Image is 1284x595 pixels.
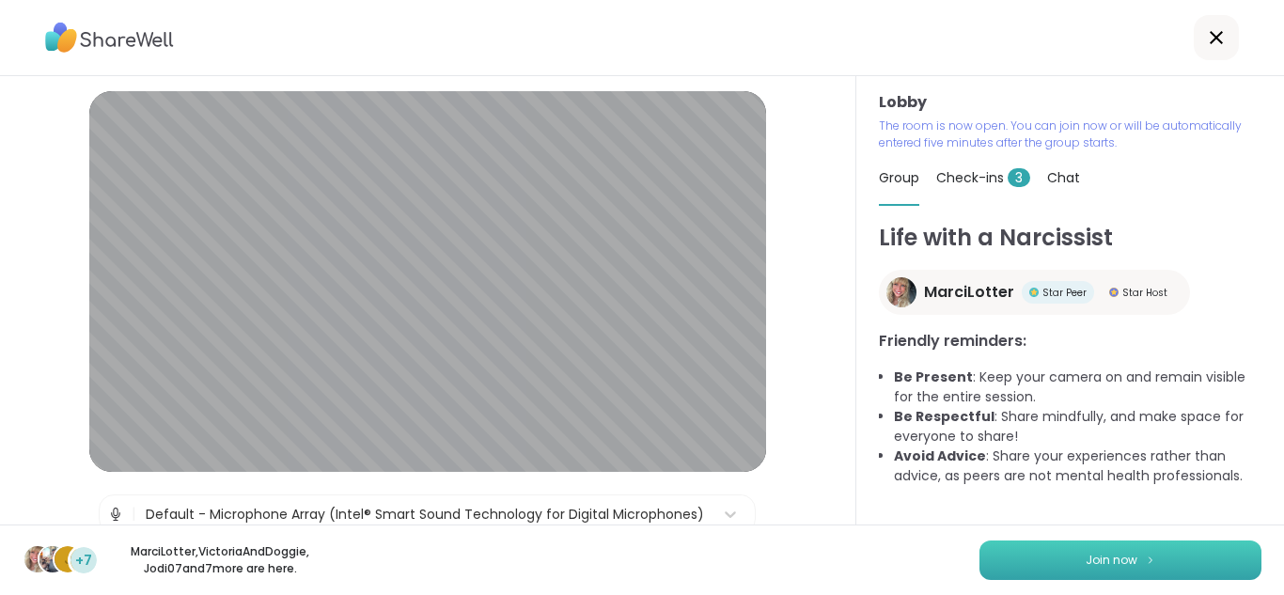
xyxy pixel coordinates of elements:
[879,117,1261,151] p: The room is now open. You can join now or will be automatically entered five minutes after the gr...
[894,368,973,386] b: Be Present
[879,270,1190,315] a: MarciLotterMarciLotterStar PeerStar PeerStar HostStar Host
[146,505,704,525] div: Default - Microphone Array (Intel® Smart Sound Technology for Digital Microphones)
[1008,168,1030,187] span: 3
[1086,552,1137,569] span: Join now
[24,546,51,572] img: MarciLotter
[894,407,994,426] b: Be Respectful
[894,368,1261,407] li: : Keep your camera on and remain visible for the entire session.
[132,495,136,533] span: |
[64,547,72,572] span: J
[45,16,174,59] img: ShareWell Logo
[75,551,92,571] span: +7
[1122,286,1167,300] span: Star Host
[39,546,66,572] img: VictoriaAndDoggie
[879,221,1261,255] h1: Life with a Narcissist
[894,446,986,465] b: Avoid Advice
[894,407,1261,446] li: : Share mindfully, and make space for everyone to share!
[1047,168,1080,187] span: Chat
[924,281,1014,304] span: MarciLotter
[879,330,1261,352] h3: Friendly reminders:
[1145,555,1156,565] img: ShareWell Logomark
[979,540,1261,580] button: Join now
[107,495,124,533] img: Microphone
[1042,286,1087,300] span: Star Peer
[886,277,916,307] img: MarciLotter
[115,543,325,577] p: MarciLotter , VictoriaAndDoggie , Jodi07 and 7 more are here.
[894,446,1261,486] li: : Share your experiences rather than advice, as peers are not mental health professionals.
[879,168,919,187] span: Group
[936,168,1030,187] span: Check-ins
[879,91,1261,114] h3: Lobby
[1029,288,1039,297] img: Star Peer
[1109,288,1119,297] img: Star Host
